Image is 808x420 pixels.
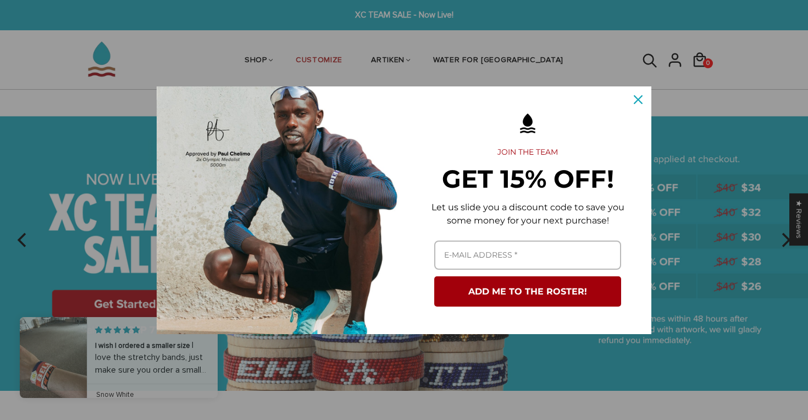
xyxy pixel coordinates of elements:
[634,95,643,104] svg: close icon
[434,276,621,307] button: ADD ME TO THE ROSTER!
[422,201,634,227] p: Let us slide you a discount code to save you some money for your next purchase!
[422,148,634,157] h2: JOIN THE TEAM
[625,86,651,113] button: Close
[442,163,614,194] strong: GET 15% OFF!
[434,241,621,270] input: Email field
